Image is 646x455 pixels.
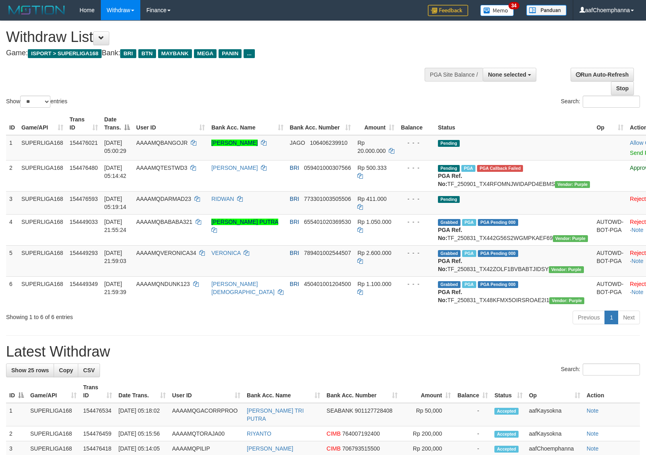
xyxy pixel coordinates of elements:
[438,196,460,203] span: Pending
[304,219,351,225] span: Copy 655401020369530 to clipboard
[6,4,67,16] img: MOTION_logo.png
[211,219,278,225] a: [PERSON_NAME] PUTRA
[454,403,491,426] td: -
[18,214,67,245] td: SUPERLIGA168
[18,135,67,161] td: SUPERLIGA168
[211,165,258,171] a: [PERSON_NAME]
[120,49,136,58] span: BRI
[158,49,192,58] span: MAYBANK
[304,196,351,202] span: Copy 773301003505506 to clipboard
[290,140,305,146] span: JAGO
[401,139,431,147] div: - - -
[290,219,299,225] span: BRI
[477,165,523,172] span: PGA Error
[438,227,462,241] b: PGA Ref. No:
[136,250,196,256] span: AAAAMQVERONICA34
[6,403,27,426] td: 1
[478,219,518,226] span: PGA Pending
[401,164,431,172] div: - - -
[327,445,341,452] span: CIMB
[438,140,460,147] span: Pending
[630,250,646,256] a: Reject
[70,281,98,287] span: 154449349
[587,445,599,452] a: Note
[611,81,634,95] a: Stop
[6,426,27,441] td: 2
[211,140,258,146] a: [PERSON_NAME]
[244,380,323,403] th: Bank Acc. Name: activate to sort column ascending
[6,245,18,276] td: 5
[480,5,514,16] img: Button%20Memo.svg
[104,219,127,233] span: [DATE] 21:55:24
[462,219,476,226] span: Marked by aafheankoy
[587,407,599,414] a: Note
[104,165,127,179] span: [DATE] 05:14:42
[70,219,98,225] span: 154449033
[631,258,644,264] a: Note
[27,380,80,403] th: Game/API: activate to sort column ascending
[6,160,18,191] td: 2
[454,426,491,441] td: -
[247,407,304,422] a: [PERSON_NAME] TRI PUTRA
[287,112,354,135] th: Bank Acc. Number: activate to sort column ascending
[18,276,67,307] td: SUPERLIGA168
[583,363,640,376] input: Search:
[211,250,240,256] a: VERONICA
[593,245,627,276] td: AUTOWD-BOT-PGA
[462,281,476,288] span: Marked by aafheankoy
[138,49,156,58] span: BTN
[290,281,299,287] span: BRI
[593,112,627,135] th: Op: activate to sort column ascending
[357,140,386,154] span: Rp 20.000.000
[526,380,583,403] th: Op: activate to sort column ascending
[327,430,341,437] span: CIMB
[508,2,519,9] span: 34
[6,344,640,360] h1: Latest Withdraw
[80,426,115,441] td: 154476459
[435,245,593,276] td: TF_250831_TX42ZOLF1BVBABTJIDSY
[555,181,590,188] span: Vendor URL: https://trx4.1velocity.biz
[169,380,244,403] th: User ID: activate to sort column ascending
[438,289,462,303] b: PGA Ref. No:
[18,245,67,276] td: SUPERLIGA168
[104,140,127,154] span: [DATE] 05:00:29
[211,196,234,202] a: RIDWAN
[342,445,380,452] span: Copy 706793515500 to clipboard
[526,426,583,441] td: aafKaysokna
[20,96,50,108] select: Showentries
[526,403,583,426] td: aafKaysokna
[104,196,127,210] span: [DATE] 05:19:14
[630,196,646,202] a: Reject
[54,363,78,377] a: Copy
[136,140,188,146] span: AAAAMQBANGOJR
[428,5,468,16] img: Feedback.jpg
[355,407,392,414] span: Copy 901127728408 to clipboard
[80,403,115,426] td: 154476534
[169,403,244,426] td: AAAAMQGACORRPROO
[630,219,646,225] a: Reject
[401,380,454,403] th: Amount: activate to sort column ascending
[11,367,49,374] span: Show 25 rows
[494,408,519,415] span: Accepted
[583,96,640,108] input: Search:
[6,135,18,161] td: 1
[461,165,475,172] span: Marked by aafmaleo
[549,266,584,273] span: Vendor URL: https://trx4.1velocity.biz
[67,112,101,135] th: Trans ID: activate to sort column ascending
[115,426,169,441] td: [DATE] 05:15:56
[357,165,386,171] span: Rp 500.333
[435,276,593,307] td: TF_250831_TX48KFMX5OIRSROAE2I1
[6,363,54,377] a: Show 25 rows
[435,160,593,191] td: TF_250901_TX4RFOMNJWIDAPD4EBMS
[304,165,351,171] span: Copy 059401000307566 to clipboard
[290,196,299,202] span: BRI
[323,380,401,403] th: Bank Acc. Number: activate to sort column ascending
[462,250,476,257] span: Marked by aafheankoy
[438,258,462,272] b: PGA Ref. No:
[401,249,431,257] div: - - -
[194,49,217,58] span: MEGA
[425,68,483,81] div: PGA Site Balance /
[310,140,347,146] span: Copy 106406239910 to clipboard
[18,112,67,135] th: Game/API: activate to sort column ascending
[290,165,299,171] span: BRI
